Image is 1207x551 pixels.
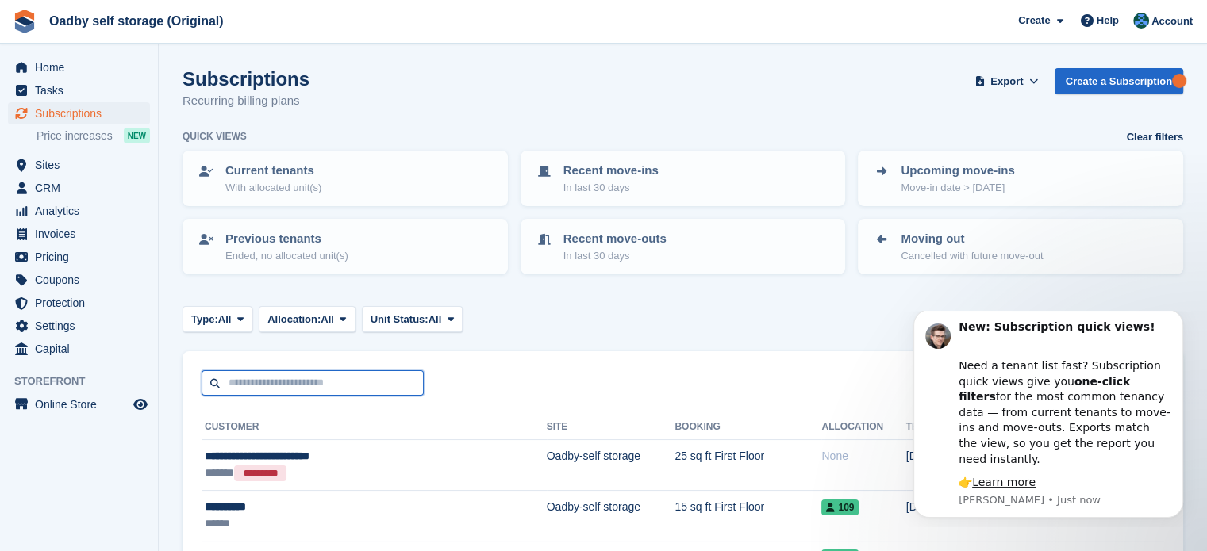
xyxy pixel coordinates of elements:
p: Upcoming move-ins [901,162,1014,180]
span: Invoices [35,223,130,245]
p: Previous tenants [225,230,348,248]
a: menu [8,200,150,222]
span: Online Store [35,393,130,415]
td: Oadby-self storage [547,440,675,491]
div: Message content [69,9,282,180]
td: 25 sq ft First Floor [675,440,821,491]
a: Create a Subscription [1055,68,1183,94]
p: Move-in date > [DATE] [901,180,1014,196]
span: All [429,312,442,327]
h1: Subscriptions [183,68,309,90]
p: Message from Steven, sent Just now [69,182,282,197]
p: Recent move-ins [563,162,659,180]
p: Moving out [901,230,1043,248]
span: CRM [35,177,130,199]
th: Booking [675,415,821,440]
a: Price increases NEW [37,127,150,144]
a: menu [8,177,150,199]
a: Clear filters [1126,129,1183,145]
span: 109 [821,499,859,515]
a: Current tenants With allocated unit(s) [184,152,506,205]
button: Export [972,68,1042,94]
span: All [321,312,334,327]
a: menu [8,338,150,360]
button: Allocation: All [259,306,356,332]
span: Pricing [35,246,130,268]
span: Analytics [35,200,130,222]
iframe: Intercom notifications message [890,311,1207,527]
td: 15 sq ft First Floor [675,491,821,541]
span: Capital [35,338,130,360]
a: menu [8,292,150,314]
span: All [218,312,232,327]
a: menu [8,79,150,101]
span: Allocation: [267,312,321,327]
a: menu [8,102,150,124]
span: Coupons [35,269,130,291]
button: Unit Status: All [362,306,463,332]
a: menu [8,223,150,245]
a: menu [8,246,150,268]
p: In last 30 days [563,180,659,196]
th: Allocation [821,415,905,440]
img: Kiran nagra [1133,13,1149,29]
a: Oadby self storage (Original) [43,8,230,34]
p: In last 30 days [563,248,667,264]
span: Account [1151,13,1193,29]
span: Unit Status: [371,312,429,327]
span: Create [1018,13,1050,29]
a: Recent move-outs In last 30 days [522,220,844,273]
div: Tooltip anchor [1172,74,1186,88]
span: Subscriptions [35,102,130,124]
span: Export [990,74,1023,90]
img: stora-icon-8386f47178a22dfd0bd8f6a31ec36ba5ce8667c1dd55bd0f319d3a0aa187defe.svg [13,10,37,33]
span: Protection [35,292,130,314]
a: Moving out Cancelled with future move-out [859,220,1182,273]
span: Sites [35,154,130,176]
p: Ended, no allocated unit(s) [225,248,348,264]
button: Type: All [183,306,252,332]
b: New: Subscription quick views! [69,10,265,22]
span: Price increases [37,128,113,143]
th: Customer [202,415,547,440]
div: None [821,448,905,465]
a: Previous tenants Ended, no allocated unit(s) [184,220,506,273]
a: menu [8,315,150,337]
td: Oadby-self storage [547,491,675,541]
div: Need a tenant list fast? Subscription quick views give you for the most common tenancy data — fro... [69,32,282,156]
th: Site [547,415,675,440]
span: Help [1097,13,1119,29]
p: With allocated unit(s) [225,180,321,196]
div: NEW [124,128,150,143]
a: Recent move-ins In last 30 days [522,152,844,205]
span: Home [35,56,130,78]
a: Preview store [131,395,150,414]
a: Learn more [83,165,146,178]
span: Storefront [14,373,158,389]
span: Settings [35,315,130,337]
span: Tasks [35,79,130,101]
a: menu [8,154,150,176]
a: menu [8,393,150,415]
a: menu [8,56,150,78]
p: Recurring billing plans [183,92,309,110]
p: Recent move-outs [563,230,667,248]
p: Current tenants [225,162,321,180]
a: Upcoming move-ins Move-in date > [DATE] [859,152,1182,205]
a: menu [8,269,150,291]
span: Type: [191,312,218,327]
h6: Quick views [183,129,247,143]
img: Profile image for Steven [36,13,61,38]
p: Cancelled with future move-out [901,248,1043,264]
div: 👉 [69,164,282,180]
